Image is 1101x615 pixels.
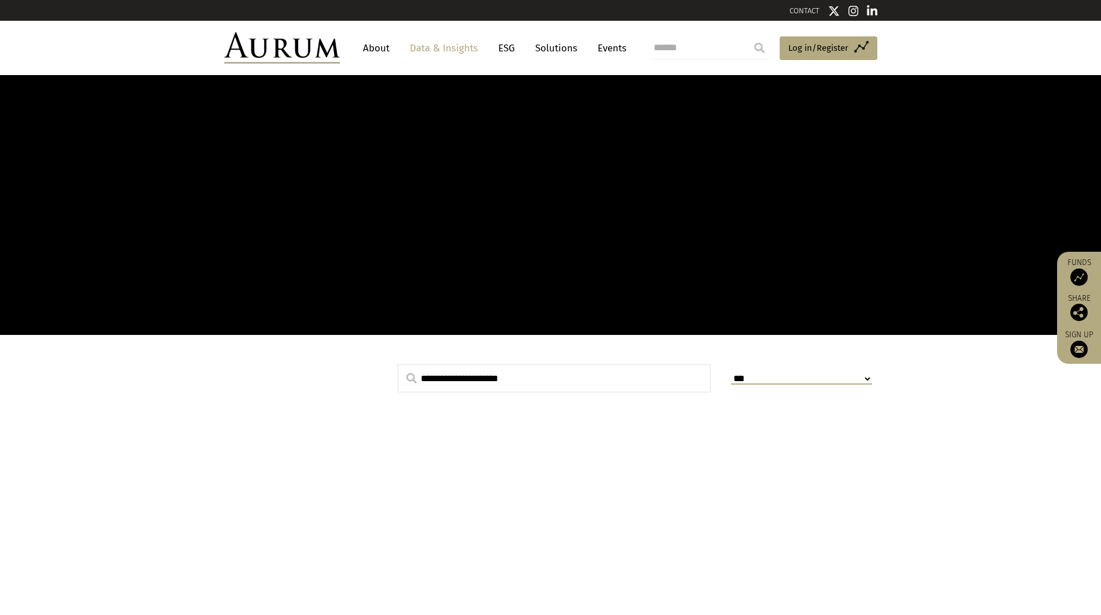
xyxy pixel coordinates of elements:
img: Share this post [1070,304,1088,321]
input: Submit [748,36,771,59]
a: Log in/Register [780,36,877,61]
img: Linkedin icon [867,5,877,17]
img: Twitter icon [828,5,840,17]
img: Sign up to our newsletter [1070,341,1088,358]
span: Log in/Register [788,41,848,55]
a: Data & Insights [404,38,484,59]
img: Access Funds [1070,269,1088,286]
img: search.svg [406,373,417,383]
a: CONTACT [789,6,820,15]
a: Sign up [1063,330,1095,358]
a: About [357,38,395,59]
img: Instagram icon [848,5,859,17]
a: Funds [1063,258,1095,286]
img: Aurum [224,32,340,64]
a: ESG [492,38,521,59]
a: Events [592,38,627,59]
div: Share [1063,295,1095,321]
a: Solutions [529,38,583,59]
